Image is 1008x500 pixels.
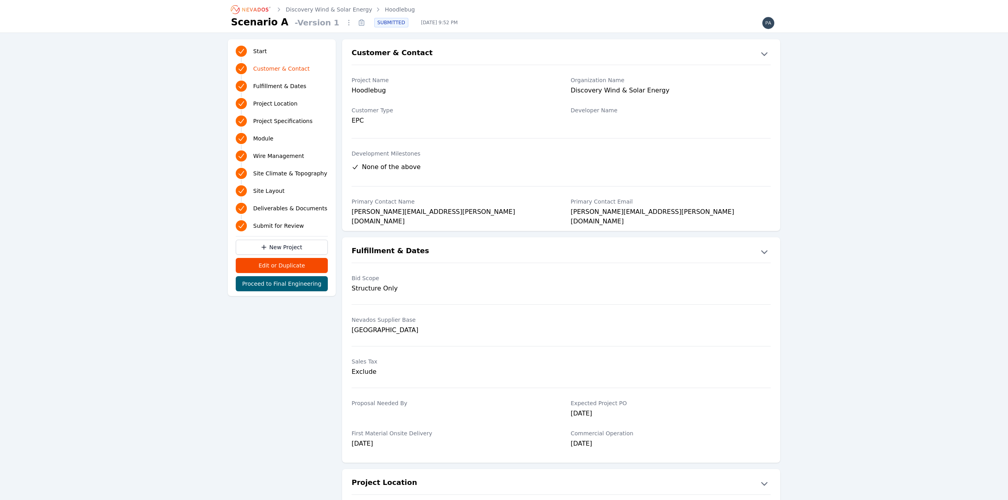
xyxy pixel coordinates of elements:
[253,65,310,73] span: Customer & Contact
[286,6,372,13] a: Discovery Wind & Solar Energy
[231,3,415,16] nav: Breadcrumb
[571,399,771,407] label: Expected Project PO
[352,325,552,335] div: [GEOGRAPHIC_DATA]
[342,245,780,258] button: Fulfillment & Dates
[352,106,552,114] label: Customer Type
[253,117,313,125] span: Project Specifications
[352,207,552,218] div: [PERSON_NAME][EMAIL_ADDRESS][PERSON_NAME][DOMAIN_NAME]
[253,169,327,177] span: Site Climate & Topography
[253,222,304,230] span: Submit for Review
[352,116,552,125] div: EPC
[352,76,552,84] label: Project Name
[362,162,421,172] span: None of the above
[571,86,771,97] div: Discovery Wind & Solar Energy
[236,258,328,273] button: Edit or Duplicate
[352,439,552,450] div: [DATE]
[352,429,552,437] label: First Material Onsite Delivery
[253,135,273,142] span: Module
[253,82,306,90] span: Fulfillment & Dates
[762,17,775,29] img: paul.mcmillan@nevados.solar
[571,106,771,114] label: Developer Name
[352,150,771,158] label: Development Milestones
[292,17,342,28] span: - Version 1
[352,358,552,365] label: Sales Tax
[352,367,552,377] div: Exclude
[236,276,328,291] button: Proceed to Final Engineering
[231,16,289,29] h1: Scenario A
[571,429,771,437] label: Commercial Operation
[571,207,771,218] div: [PERSON_NAME][EMAIL_ADDRESS][PERSON_NAME][DOMAIN_NAME]
[352,399,552,407] label: Proposal Needed By
[571,76,771,84] label: Organization Name
[352,284,552,293] div: Structure Only
[374,18,408,27] div: SUBMITTED
[352,245,429,258] h2: Fulfillment & Dates
[253,100,298,108] span: Project Location
[571,439,771,450] div: [DATE]
[415,19,464,26] span: [DATE] 9:52 PM
[571,409,771,420] div: [DATE]
[253,187,285,195] span: Site Layout
[352,198,552,206] label: Primary Contact Name
[253,47,267,55] span: Start
[352,316,552,324] label: Nevados Supplier Base
[352,477,417,490] h2: Project Location
[352,86,552,97] div: Hoodlebug
[352,47,433,60] h2: Customer & Contact
[236,44,328,233] nav: Progress
[571,198,771,206] label: Primary Contact Email
[342,47,780,60] button: Customer & Contact
[253,204,327,212] span: Deliverables & Documents
[352,274,552,282] label: Bid Scope
[385,6,415,13] a: Hoodlebug
[342,477,780,490] button: Project Location
[253,152,304,160] span: Wire Management
[236,240,328,255] a: New Project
